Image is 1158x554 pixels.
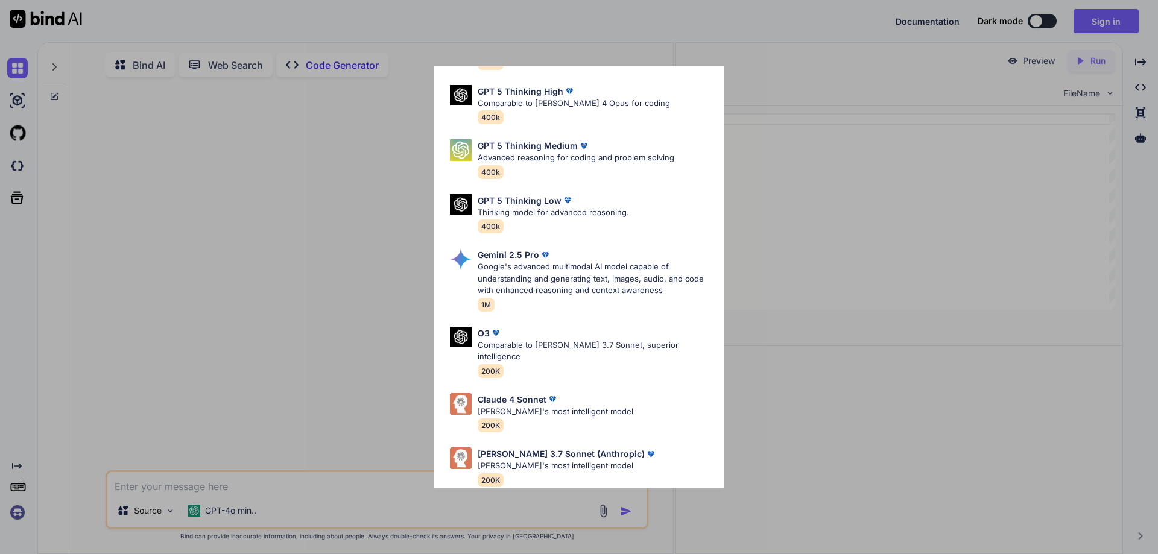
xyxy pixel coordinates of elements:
[478,194,562,207] p: GPT 5 Thinking Low
[478,165,504,179] span: 400k
[478,364,504,378] span: 200K
[478,261,714,297] p: Google's advanced multimodal AI model capable of understanding and generating text, images, audio...
[478,110,504,124] span: 400k
[563,85,575,97] img: premium
[478,393,546,406] p: Claude 4 Sonnet
[478,447,645,460] p: [PERSON_NAME] 3.7 Sonnet (Anthropic)
[450,393,472,415] img: Pick Models
[450,248,472,270] img: Pick Models
[478,339,714,363] p: Comparable to [PERSON_NAME] 3.7 Sonnet, superior intelligence
[645,448,657,460] img: premium
[478,473,504,487] span: 200K
[490,327,502,339] img: premium
[478,406,633,418] p: [PERSON_NAME]'s most intelligent model
[539,249,551,261] img: premium
[478,98,670,110] p: Comparable to [PERSON_NAME] 4 Opus for coding
[478,248,539,261] p: Gemini 2.5 Pro
[478,298,495,312] span: 1M
[562,194,574,206] img: premium
[478,327,490,339] p: O3
[578,140,590,152] img: premium
[478,418,504,432] span: 200K
[450,85,472,106] img: Pick Models
[450,139,472,161] img: Pick Models
[478,152,674,164] p: Advanced reasoning for coding and problem solving
[450,194,472,215] img: Pick Models
[478,207,629,219] p: Thinking model for advanced reasoning.
[478,139,578,152] p: GPT 5 Thinking Medium
[450,327,472,348] img: Pick Models
[450,447,472,469] img: Pick Models
[478,460,657,472] p: [PERSON_NAME]'s most intelligent model
[478,219,504,233] span: 400k
[478,85,563,98] p: GPT 5 Thinking High
[546,393,558,405] img: premium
